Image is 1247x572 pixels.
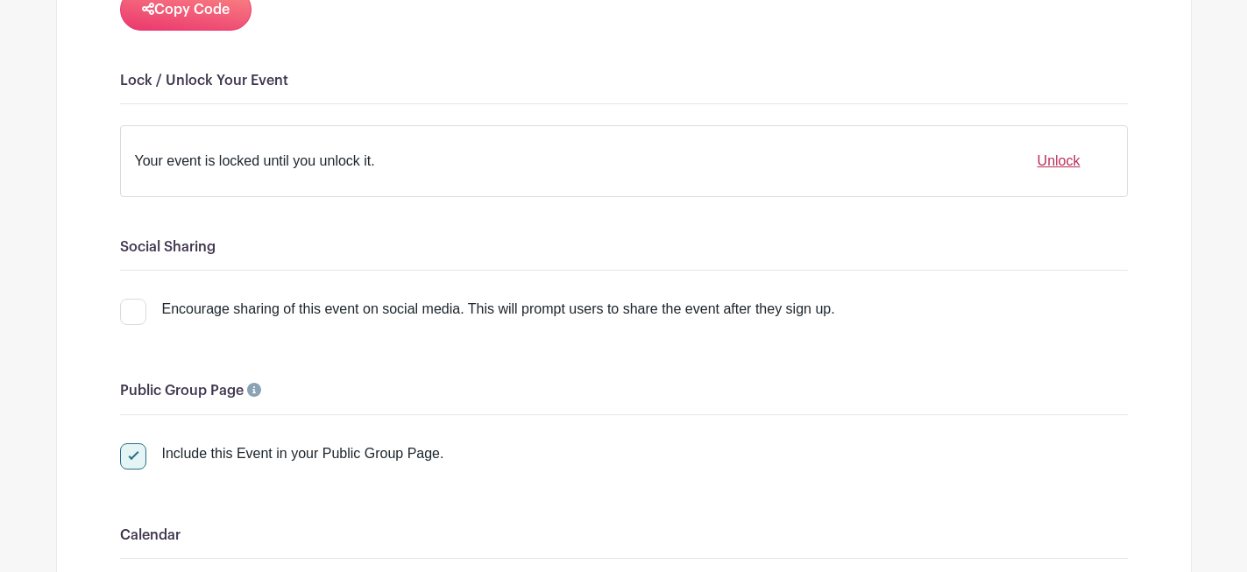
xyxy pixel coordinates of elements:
div: Your event is locked until you unlock it. [135,151,375,172]
h6: Calendar [120,527,1128,544]
h6: Public Group Page [120,383,1128,399]
div: Encourage sharing of this event on social media. This will prompt users to share the event after ... [162,299,835,320]
h6: Social Sharing [120,239,1128,256]
div: Include this Event in your Public Group Page. [162,443,444,464]
button: Unlock [1019,140,1099,182]
h6: Lock / Unlock Your Event [120,73,1128,89]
